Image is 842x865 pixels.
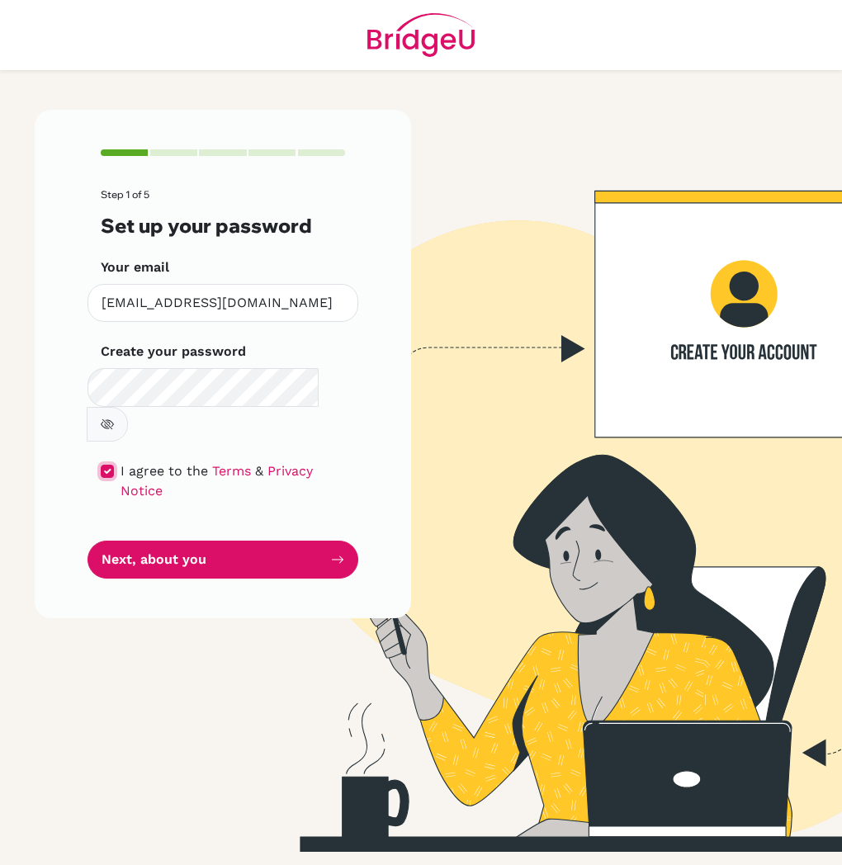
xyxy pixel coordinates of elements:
[212,463,251,479] a: Terms
[121,463,208,479] span: I agree to the
[88,284,358,323] input: Insert your email*
[101,258,169,277] label: Your email
[101,188,149,201] span: Step 1 of 5
[121,463,313,499] a: Privacy Notice
[101,214,345,237] h3: Set up your password
[88,541,358,579] button: Next, about you
[101,342,246,362] label: Create your password
[255,463,263,479] span: &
